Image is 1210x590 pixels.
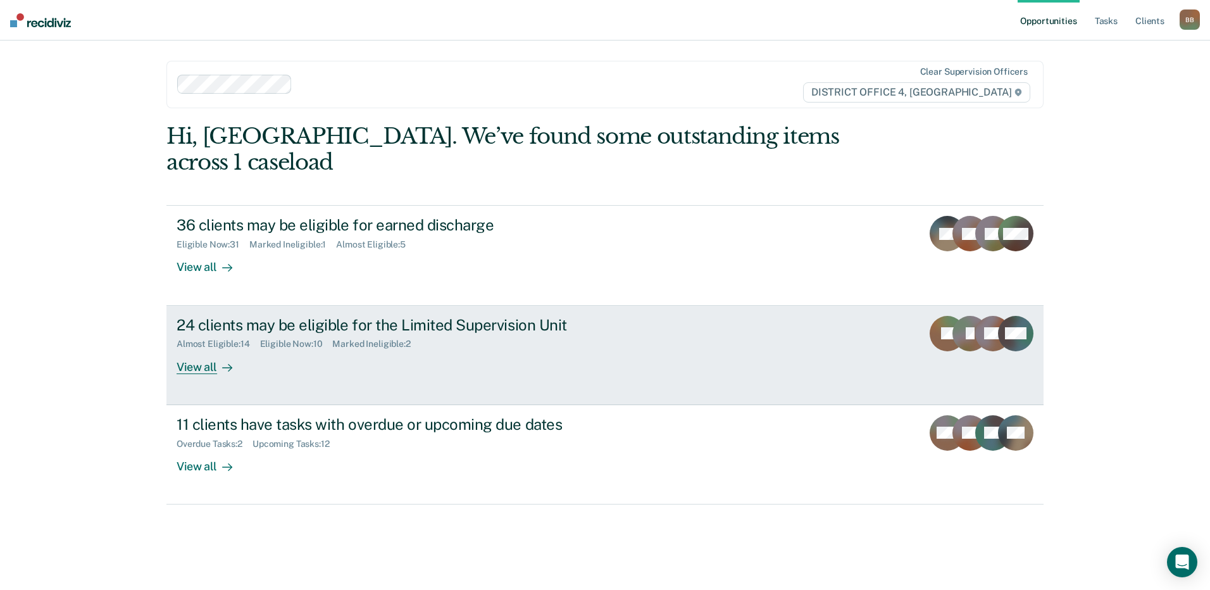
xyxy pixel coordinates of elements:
[10,13,71,27] img: Recidiviz
[1180,9,1200,30] div: B B
[803,82,1030,103] span: DISTRICT OFFICE 4, [GEOGRAPHIC_DATA]
[249,239,336,250] div: Marked Ineligible : 1
[177,439,253,449] div: Overdue Tasks : 2
[166,123,868,175] div: Hi, [GEOGRAPHIC_DATA]. We’ve found some outstanding items across 1 caseload
[177,415,621,434] div: 11 clients have tasks with overdue or upcoming due dates
[253,439,340,449] div: Upcoming Tasks : 12
[920,66,1028,77] div: Clear supervision officers
[166,205,1044,305] a: 36 clients may be eligible for earned dischargeEligible Now:31Marked Ineligible:1Almost Eligible:...
[336,239,416,250] div: Almost Eligible : 5
[177,349,247,374] div: View all
[260,339,333,349] div: Eligible Now : 10
[177,316,621,334] div: 24 clients may be eligible for the Limited Supervision Unit
[1180,9,1200,30] button: BB
[177,216,621,234] div: 36 clients may be eligible for earned discharge
[1167,547,1197,577] div: Open Intercom Messenger
[332,339,420,349] div: Marked Ineligible : 2
[177,449,247,474] div: View all
[166,306,1044,405] a: 24 clients may be eligible for the Limited Supervision UnitAlmost Eligible:14Eligible Now:10Marke...
[177,250,247,275] div: View all
[177,339,260,349] div: Almost Eligible : 14
[166,405,1044,505] a: 11 clients have tasks with overdue or upcoming due datesOverdue Tasks:2Upcoming Tasks:12View all
[177,239,249,250] div: Eligible Now : 31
